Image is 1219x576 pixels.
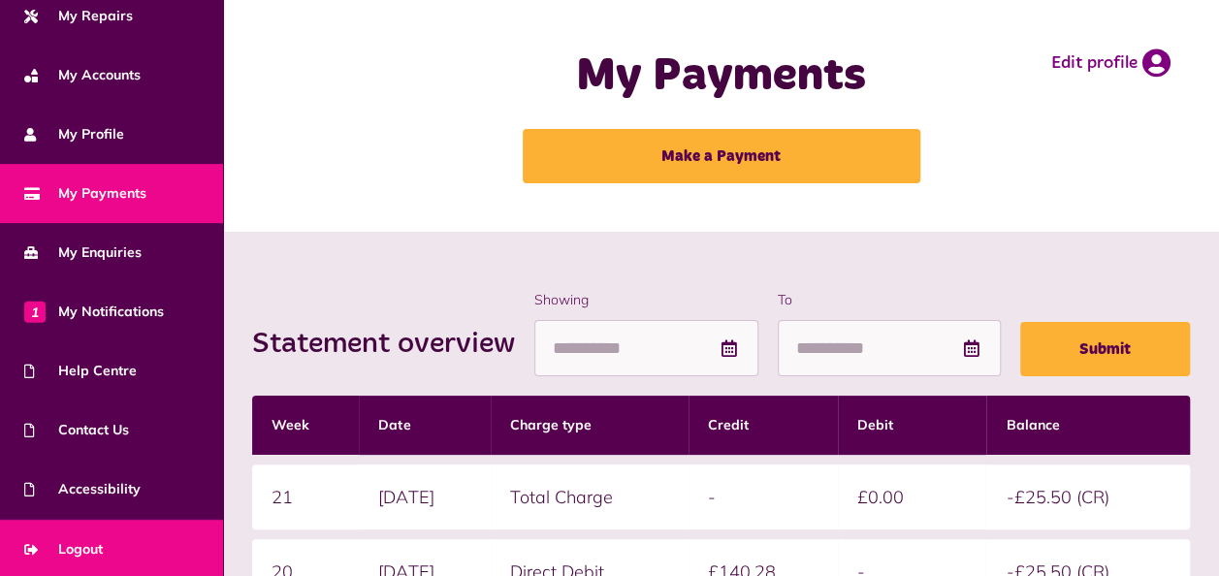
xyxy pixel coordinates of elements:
span: My Notifications [24,302,164,322]
span: My Payments [24,183,146,204]
td: - [689,464,838,529]
td: [DATE] [359,464,491,529]
span: My Enquiries [24,242,142,263]
td: Total Charge [491,464,689,529]
th: Debit [838,396,987,455]
span: Help Centre [24,361,137,381]
span: Accessibility [24,479,141,499]
th: Date [359,396,491,455]
span: 1 [24,301,46,322]
span: My Repairs [24,6,133,26]
a: Make a Payment [523,129,920,183]
th: Credit [689,396,838,455]
td: 21 [252,464,359,529]
label: Showing [534,290,758,310]
span: My Accounts [24,65,141,85]
span: Contact Us [24,420,129,440]
button: Submit [1020,322,1190,376]
h2: Statement overview [252,327,534,362]
label: To [778,290,1002,310]
a: Edit profile [1051,48,1171,78]
span: My Profile [24,124,124,144]
td: -£25.50 (CR) [986,464,1190,529]
th: Charge type [491,396,689,455]
th: Week [252,396,359,455]
td: £0.00 [838,464,987,529]
span: Logout [24,539,103,560]
th: Balance [986,396,1190,455]
h1: My Payments [492,48,951,105]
